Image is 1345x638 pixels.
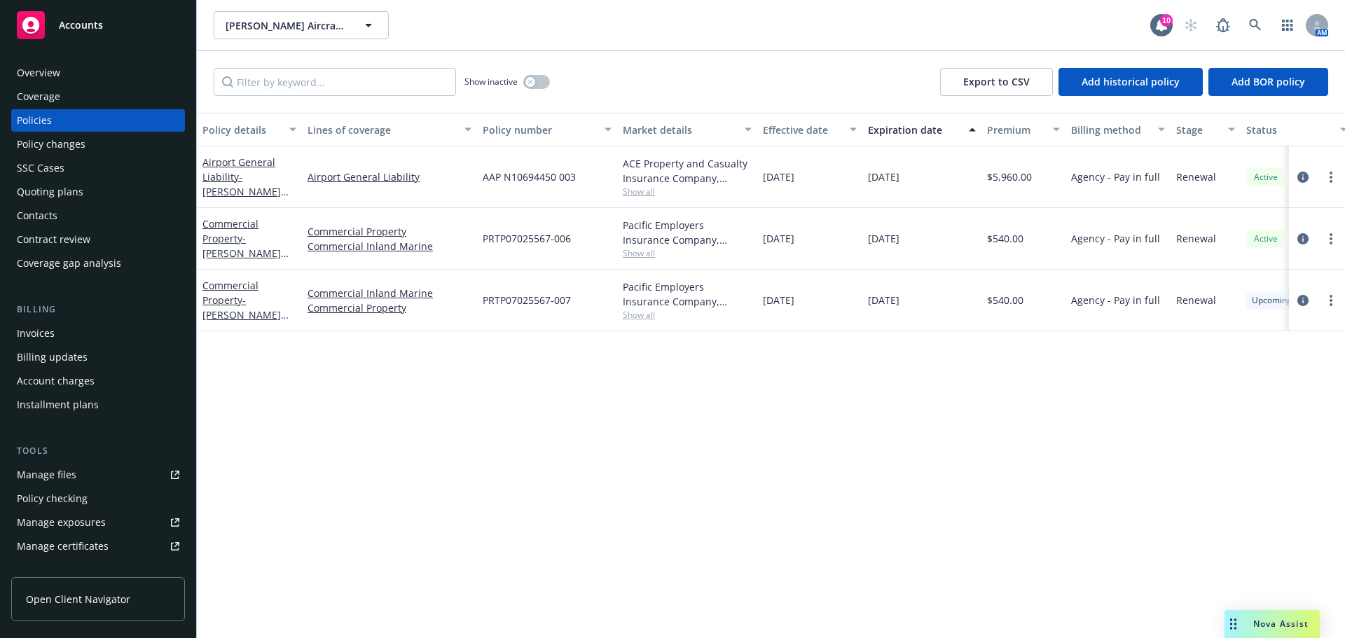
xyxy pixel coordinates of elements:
[1323,292,1339,309] a: more
[17,322,55,345] div: Invoices
[987,123,1044,137] div: Premium
[868,123,960,137] div: Expiration date
[26,592,130,606] span: Open Client Navigator
[214,68,456,96] input: Filter by keyword...
[308,169,471,184] a: Airport General Liability
[623,309,752,321] span: Show all
[17,346,88,368] div: Billing updates
[763,231,794,246] span: [DATE]
[11,559,185,581] a: Manage claims
[1295,230,1311,247] a: circleInformation
[1225,610,1242,638] div: Drag to move
[1323,169,1339,186] a: more
[17,181,83,203] div: Quoting plans
[11,181,185,203] a: Quoting plans
[868,231,899,246] span: [DATE]
[214,11,389,39] button: [PERSON_NAME] Aircraft Interiors
[17,370,95,392] div: Account charges
[623,156,752,186] div: ACE Property and Casualty Insurance Company, Chubb Group, The ABC Program
[1171,113,1241,146] button: Stage
[17,228,90,251] div: Contract review
[308,123,456,137] div: Lines of coverage
[1177,11,1205,39] a: Start snowing
[763,293,794,307] span: [DATE]
[1176,123,1220,137] div: Stage
[11,394,185,416] a: Installment plans
[11,303,185,317] div: Billing
[868,293,899,307] span: [DATE]
[11,487,185,510] a: Policy checking
[1323,230,1339,247] a: more
[862,113,981,146] button: Expiration date
[17,511,106,534] div: Manage exposures
[17,85,60,108] div: Coverage
[17,535,109,557] div: Manage certificates
[483,123,596,137] div: Policy number
[1252,171,1280,183] span: Active
[202,170,289,213] span: - [PERSON_NAME] Aircraft Interiors
[11,157,185,179] a: SSC Cases
[1246,123,1332,137] div: Status
[483,293,571,307] span: PRTP07025567-007
[17,62,60,84] div: Overview
[757,113,862,146] button: Effective date
[17,394,99,416] div: Installment plans
[17,204,57,227] div: Contacts
[11,346,185,368] a: Billing updates
[11,85,185,108] a: Coverage
[11,511,185,534] a: Manage exposures
[987,169,1032,184] span: $5,960.00
[1065,113,1171,146] button: Billing method
[202,123,281,137] div: Policy details
[981,113,1065,146] button: Premium
[1082,75,1180,88] span: Add historical policy
[763,123,841,137] div: Effective date
[17,559,88,581] div: Manage claims
[477,113,617,146] button: Policy number
[987,231,1023,246] span: $540.00
[1071,231,1160,246] span: Agency - Pay in full
[963,75,1030,88] span: Export to CSV
[623,123,736,137] div: Market details
[202,293,289,351] span: - [PERSON_NAME] AIRCRAFT INTERIORS
[308,300,471,315] a: Commercial Property
[1241,11,1269,39] a: Search
[202,217,281,289] a: Commercial Property
[202,155,281,213] a: Airport General Liability
[1252,233,1280,245] span: Active
[11,204,185,227] a: Contacts
[1176,169,1216,184] span: Renewal
[11,6,185,45] a: Accounts
[1295,292,1311,309] a: circleInformation
[623,218,752,247] div: Pacific Employers Insurance Company, Chubb Group, The ABC Program
[17,252,121,275] div: Coverage gap analysis
[1209,11,1237,39] a: Report a Bug
[1058,68,1203,96] button: Add historical policy
[1071,123,1150,137] div: Billing method
[11,535,185,557] a: Manage certificates
[617,113,757,146] button: Market details
[483,169,576,184] span: AAP N10694450 003
[11,109,185,132] a: Policies
[1252,294,1292,307] span: Upcoming
[308,286,471,300] a: Commercial Inland Marine
[17,133,85,155] div: Policy changes
[202,232,289,289] span: - [PERSON_NAME] AIRCRAFT INTERIORS
[1071,293,1160,307] span: Agency - Pay in full
[987,293,1023,307] span: $540.00
[1232,75,1305,88] span: Add BOR policy
[1274,11,1302,39] a: Switch app
[17,464,76,486] div: Manage files
[308,239,471,254] a: Commercial Inland Marine
[623,279,752,309] div: Pacific Employers Insurance Company, Chubb Group, The ABC Program
[17,487,88,510] div: Policy checking
[940,68,1053,96] button: Export to CSV
[11,370,185,392] a: Account charges
[1176,293,1216,307] span: Renewal
[308,224,471,239] a: Commercial Property
[11,252,185,275] a: Coverage gap analysis
[11,228,185,251] a: Contract review
[1225,610,1320,638] button: Nova Assist
[1160,14,1173,27] div: 10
